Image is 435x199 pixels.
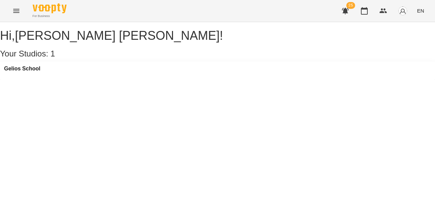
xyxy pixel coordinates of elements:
img: avatar_s.png [398,6,407,16]
span: 1 [51,49,55,58]
button: EN [414,4,427,17]
a: Gelios School [4,66,40,72]
span: 25 [346,2,355,9]
img: Voopty Logo [33,3,67,13]
button: Menu [8,3,24,19]
span: For Business [33,14,67,18]
span: EN [417,7,424,14]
